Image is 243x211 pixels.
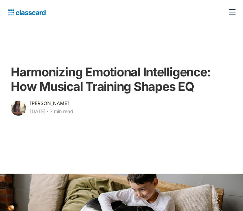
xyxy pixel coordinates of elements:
div: [DATE] [30,107,46,115]
div: menu [224,4,238,20]
div: 7 min read [50,107,73,115]
a: home [5,7,46,17]
h1: Harmonizing Emotional Intelligence: How Musical Training Shapes EQ [11,65,221,94]
div: ‧ [46,107,50,117]
div: [PERSON_NAME] [30,99,69,107]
